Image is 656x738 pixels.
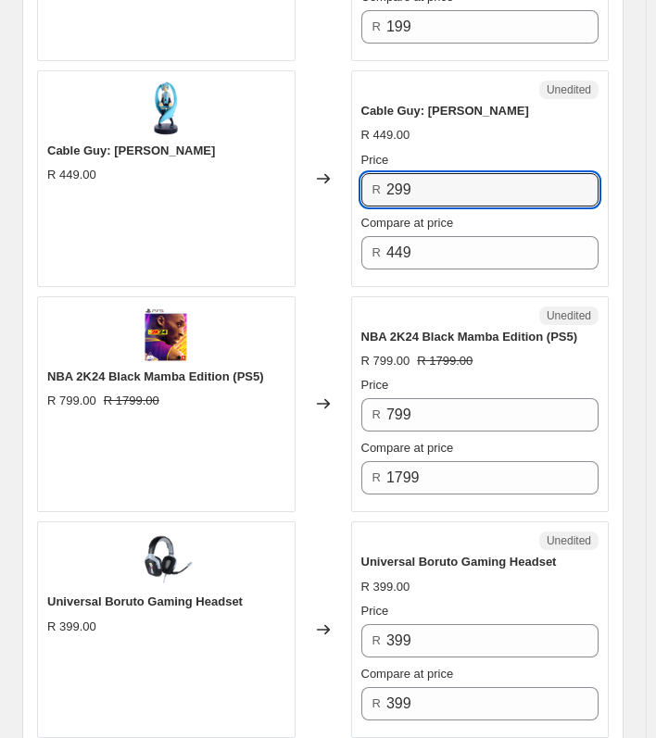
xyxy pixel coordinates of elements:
[361,378,389,392] span: Price
[361,578,410,596] div: R 399.00
[47,594,243,608] span: Universal Boruto Gaming Headset
[361,126,410,144] div: R 449.00
[372,245,381,259] span: R
[47,144,215,157] span: Cable Guy: [PERSON_NAME]
[361,441,454,455] span: Compare at price
[372,407,381,421] span: R
[47,166,96,184] div: R 449.00
[372,470,381,484] span: R
[417,352,473,370] strike: R 1799.00
[138,81,194,136] img: EXG_HATSUNE_MIKU_FRONT_HR_80x.png
[372,696,381,710] span: R
[47,369,264,383] span: NBA 2K24 Black Mamba Edition (PS5)
[361,555,557,569] span: Universal Boruto Gaming Headset
[138,532,194,587] img: 3328170290722_80x.png
[372,633,381,647] span: R
[47,618,96,636] div: R 399.00
[547,308,591,323] span: Unedited
[547,82,591,97] span: Unedited
[361,352,410,370] div: R 799.00
[361,104,529,118] span: Cable Guy: [PERSON_NAME]
[361,216,454,230] span: Compare at price
[138,306,194,362] img: NBA2K24BLACKMAMBAEDITION_PS5_80x.png
[361,604,389,618] span: Price
[372,19,381,33] span: R
[47,392,96,410] div: R 799.00
[361,667,454,681] span: Compare at price
[547,533,591,548] span: Unedited
[372,182,381,196] span: R
[361,330,578,344] span: NBA 2K24 Black Mamba Edition (PS5)
[104,392,159,410] strike: R 1799.00
[361,153,389,167] span: Price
